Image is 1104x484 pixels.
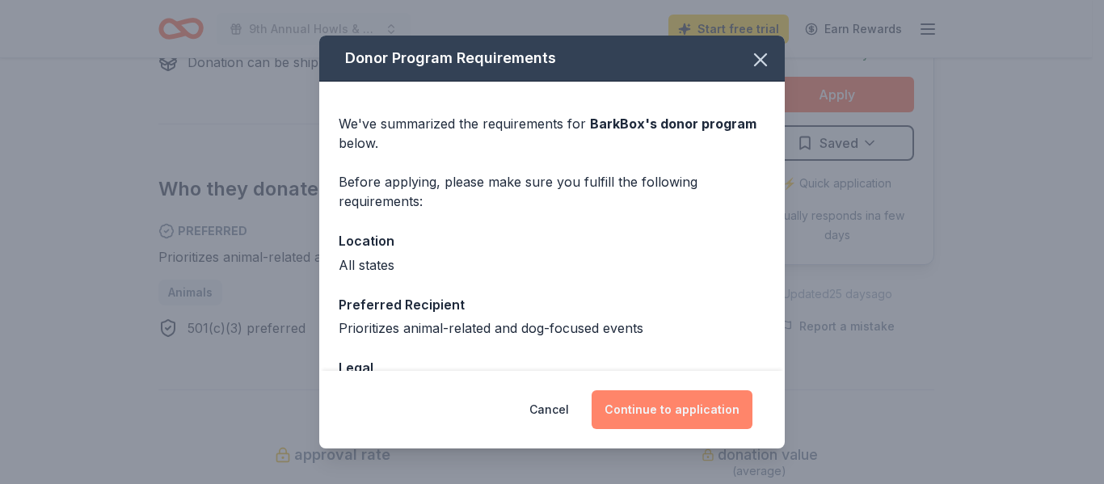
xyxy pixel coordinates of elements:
div: Legal [339,357,765,378]
div: Before applying, please make sure you fulfill the following requirements: [339,172,765,211]
div: Location [339,230,765,251]
button: Continue to application [592,390,752,429]
div: Preferred Recipient [339,294,765,315]
button: Cancel [529,390,569,429]
div: All states [339,255,765,275]
div: Donor Program Requirements [319,36,785,82]
div: We've summarized the requirements for below. [339,114,765,153]
div: Prioritizes animal-related and dog-focused events [339,318,765,338]
span: BarkBox 's donor program [590,116,756,132]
